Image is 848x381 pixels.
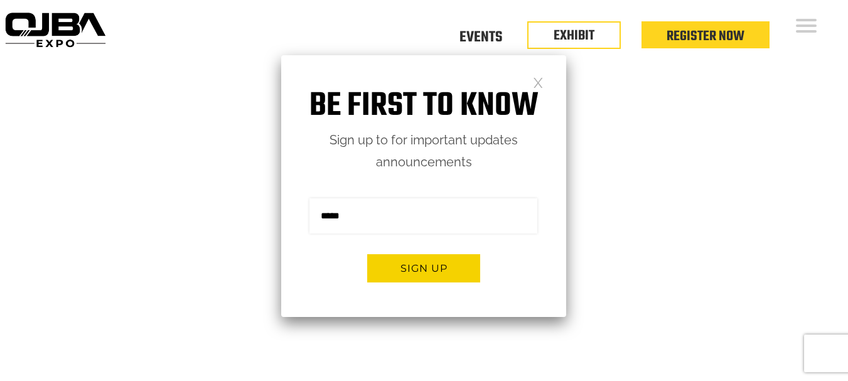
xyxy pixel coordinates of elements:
h1: Be first to know [281,87,566,126]
a: Register Now [667,26,744,47]
p: Sign up to for important updates announcements [281,129,566,173]
a: Close [533,77,544,87]
button: Sign up [367,254,480,282]
a: EXHIBIT [554,25,594,46]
